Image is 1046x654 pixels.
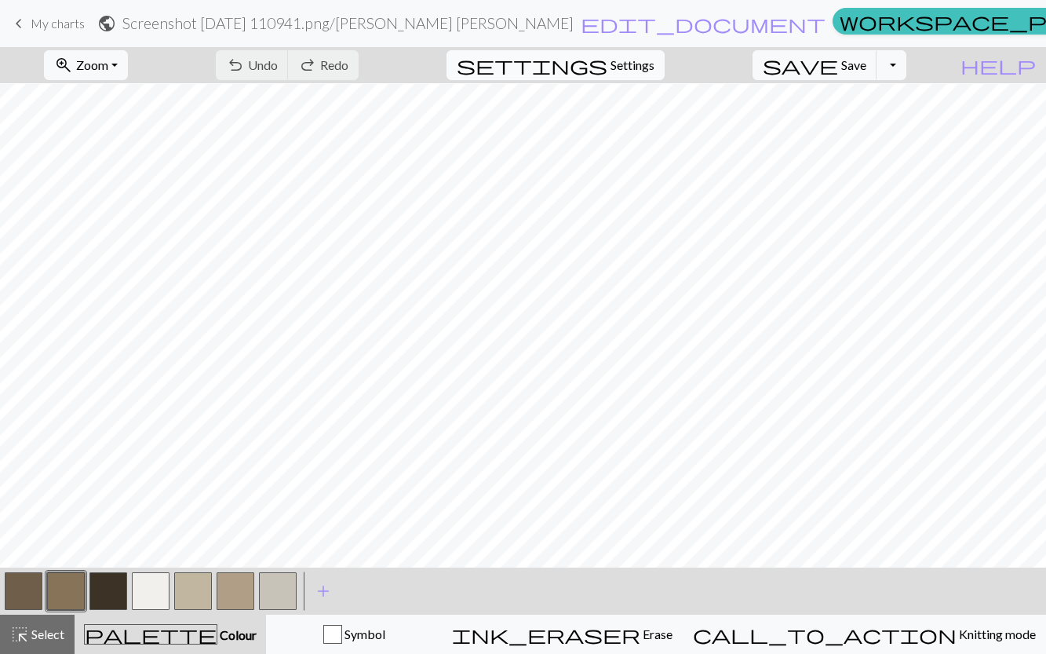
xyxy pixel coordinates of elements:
[693,623,957,645] span: call_to_action
[29,627,64,641] span: Select
[314,580,333,602] span: add
[342,627,385,641] span: Symbol
[217,627,257,642] span: Colour
[76,57,108,72] span: Zoom
[640,627,672,641] span: Erase
[31,16,85,31] span: My charts
[683,615,1046,654] button: Knitting mode
[610,56,654,75] span: Settings
[97,13,116,35] span: public
[75,615,266,654] button: Colour
[841,57,866,72] span: Save
[9,10,85,37] a: My charts
[581,13,826,35] span: edit_document
[44,50,128,80] button: Zoom
[10,623,29,645] span: highlight_alt
[266,615,442,654] button: Symbol
[753,50,877,80] button: Save
[446,50,665,80] button: SettingsSettings
[457,54,607,76] span: settings
[452,623,640,645] span: ink_eraser
[763,54,838,76] span: save
[442,615,683,654] button: Erase
[457,56,607,75] i: Settings
[85,623,217,645] span: palette
[960,54,1036,76] span: help
[957,627,1036,641] span: Knitting mode
[54,54,73,76] span: zoom_in
[9,13,28,35] span: keyboard_arrow_left
[122,14,574,32] h2: Screenshot [DATE] 110941.png / [PERSON_NAME] [PERSON_NAME]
